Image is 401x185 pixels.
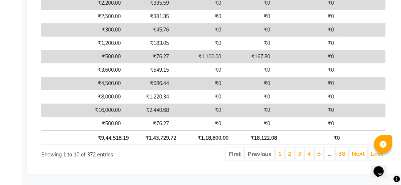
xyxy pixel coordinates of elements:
[274,104,338,117] td: ₹0
[124,104,173,117] td: ₹2,440.68
[338,90,398,104] td: ₹0
[124,10,173,23] td: ₹381.35
[73,50,124,63] td: ₹500.00
[225,104,274,117] td: ₹0
[124,50,173,63] td: ₹76.27
[173,10,225,23] td: ₹0
[225,90,274,104] td: ₹0
[338,150,346,157] a: 38
[274,117,338,130] td: ₹0
[232,130,281,144] th: ₹18,122.08
[338,77,398,90] td: ₹0
[173,90,225,104] td: ₹0
[338,10,398,23] td: ₹0
[180,130,232,144] th: ₹1,18,800.00
[317,150,321,157] a: 5
[338,63,398,77] td: ₹0
[73,77,124,90] td: ₹4,500.00
[274,37,338,50] td: ₹0
[124,37,173,50] td: ₹183.05
[124,63,173,77] td: ₹549.15
[132,130,180,144] th: ₹1,43,729.72
[30,37,73,50] td: -
[278,150,282,157] a: 1
[225,63,274,77] td: ₹0
[124,77,173,90] td: ₹686.44
[338,37,398,50] td: ₹0
[173,50,225,63] td: ₹1,100.00
[41,147,178,159] div: Showing 1 to 10 of 372 entries
[73,23,124,37] td: ₹300.00
[225,37,274,50] td: ₹0
[173,77,225,90] td: ₹0
[307,150,311,157] a: 4
[173,37,225,50] td: ₹0
[288,150,292,157] a: 2
[274,63,338,77] td: ₹0
[124,23,173,37] td: ₹45.76
[274,77,338,90] td: ₹0
[82,130,132,144] th: ₹9,44,518.19
[225,10,274,23] td: ₹0
[338,50,398,63] td: ₹0
[30,10,73,23] td: -
[371,156,394,178] iframe: chat widget
[225,50,274,63] td: ₹167.80
[338,23,398,37] td: ₹0
[173,63,225,77] td: ₹0
[225,77,274,90] td: ₹0
[73,104,124,117] td: ₹16,000.00
[73,117,124,130] td: ₹500.00
[124,117,173,130] td: ₹76.27
[352,150,365,157] a: Next
[73,90,124,104] td: ₹8,000.00
[225,23,274,37] td: ₹0
[274,50,338,63] td: ₹0
[371,150,383,157] a: Last
[298,150,301,157] a: 3
[73,10,124,23] td: ₹2,500.00
[274,90,338,104] td: ₹0
[281,130,343,144] th: ₹0
[338,117,398,130] td: ₹0
[73,63,124,77] td: ₹3,600.00
[73,37,124,50] td: ₹1,200.00
[173,23,225,37] td: ₹0
[30,90,73,104] td: -
[173,117,225,130] td: ₹0
[173,104,225,117] td: ₹0
[225,117,274,130] td: ₹0
[338,104,398,117] td: ₹0
[274,10,338,23] td: ₹0
[274,23,338,37] td: ₹0
[124,90,173,104] td: ₹1,220.34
